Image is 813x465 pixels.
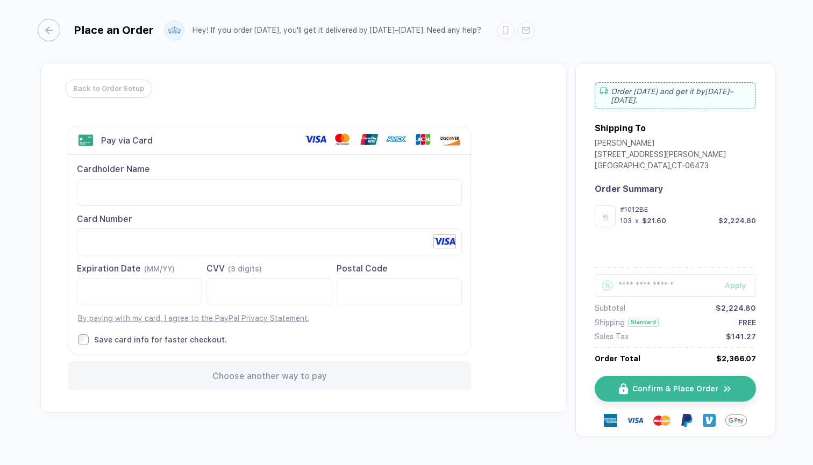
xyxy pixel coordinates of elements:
div: Cardholder Name [77,163,462,175]
div: 103 [620,217,632,225]
div: x [634,217,640,225]
iframe: Secure Credit Card Frame - Credit Card Number [86,229,453,255]
button: Apply [711,274,756,297]
img: visa [626,412,644,429]
div: Standard [628,318,659,327]
img: icon [619,383,628,395]
div: Shipping To [595,123,646,133]
div: $2,366.07 [716,354,756,363]
div: Shipping [595,318,625,327]
img: GPay [725,410,747,431]
input: Save card info for faster checkout. [78,334,89,345]
span: Choose another way to pay [212,371,327,381]
div: #1012BE [620,205,756,213]
img: master-card [653,412,671,429]
div: [GEOGRAPHIC_DATA] , CT - 06473 [595,161,726,173]
img: 7b3bcef8-5ce6-448b-8334-66ea6d3550e9_nt_front_1757428316645.jpg [597,208,613,224]
span: Confirm & Place Order [632,384,718,393]
span: (MM/YY) [144,264,175,273]
iframe: Secure Credit Card Frame - Postal Code [346,279,453,305]
span: (3 digits) [228,264,262,273]
div: $2,224.80 [718,217,756,225]
div: $21.60 [642,217,666,225]
iframe: Secure Credit Card Frame - Expiration Date [86,279,193,305]
button: Back to Order Setup [65,80,152,98]
button: iconConfirm & Place Ordericon [595,376,756,402]
iframe: Secure Credit Card Frame - Cardholder Name [86,180,453,205]
div: FREE [738,318,756,327]
img: Venmo [703,414,716,427]
div: CVV [206,263,332,275]
div: Pay via Card [101,135,153,146]
div: $141.27 [726,332,756,341]
div: Subtotal [595,304,625,312]
div: Card Number [77,213,462,225]
div: Sales Tax [595,332,629,341]
div: $2,224.80 [716,304,756,312]
img: express [604,414,617,427]
span: Back to Order Setup [73,80,144,97]
div: Choose another way to pay [68,361,471,391]
div: Order Total [595,354,640,363]
div: Order [DATE] and get it by [DATE]–[DATE] . [595,82,756,109]
img: icon [723,384,732,394]
a: By paying with my card, I agree to the PayPal Privacy Statement. [78,314,309,323]
div: Expiration Date [77,263,202,275]
div: Order Summary [595,184,756,194]
div: Postal Code [337,263,462,275]
div: Place an Order [74,24,154,37]
img: user profile [165,21,184,40]
div: Apply [725,281,756,290]
img: Paypal [680,414,693,427]
div: Hey! If you order [DATE], you'll get it delivered by [DATE]–[DATE]. Need any help? [192,26,481,35]
div: [PERSON_NAME] [595,139,726,150]
div: Save card info for faster checkout. [94,335,227,345]
div: [STREET_ADDRESS][PERSON_NAME] [595,150,726,161]
iframe: Secure Credit Card Frame - CVV [216,279,323,305]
